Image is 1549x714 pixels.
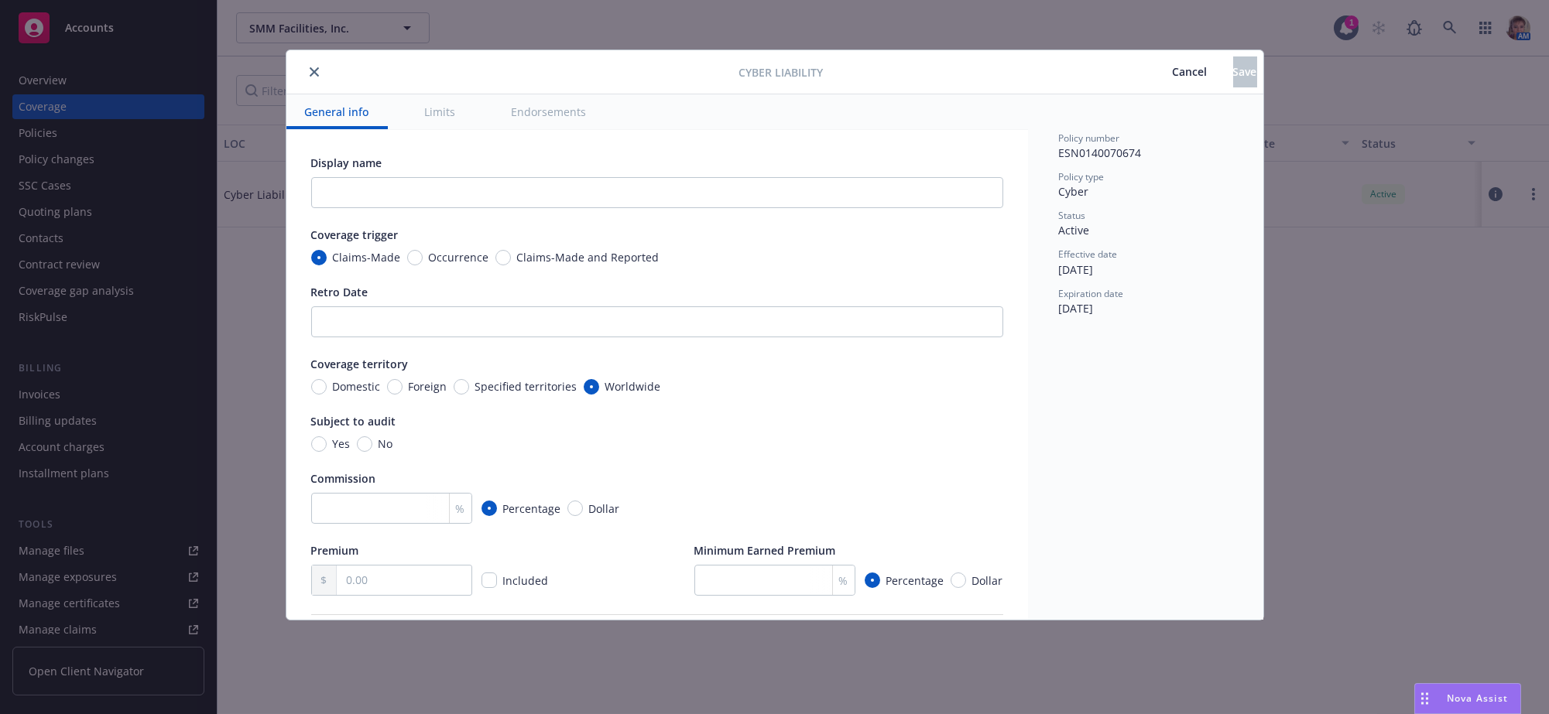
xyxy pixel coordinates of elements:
[1059,301,1094,316] span: [DATE]
[605,378,661,395] span: Worldwide
[454,379,469,395] input: Specified territories
[1059,132,1120,145] span: Policy number
[311,471,376,486] span: Commission
[475,378,577,395] span: Specified territories
[305,63,324,81] button: close
[739,64,823,80] span: Cyber Liability
[589,500,620,517] span: Dollar
[456,500,465,517] span: %
[503,573,549,588] span: Included
[333,378,381,395] span: Domestic
[1059,170,1105,183] span: Policy type
[311,285,368,299] span: Retro Date
[839,572,848,589] span: %
[286,94,388,129] button: General info
[886,572,944,589] span: Percentage
[429,249,489,265] span: Occurrence
[584,379,599,395] input: Worldwide
[1147,56,1233,87] button: Cancel
[357,436,372,452] input: No
[567,500,583,516] input: Dollar
[311,436,327,452] input: Yes
[1173,64,1208,79] span: Cancel
[517,249,660,265] span: Claims-Made and Reported
[1059,223,1090,237] span: Active
[951,572,966,588] input: Dollar
[333,249,401,265] span: Claims-Made
[311,155,382,170] span: Display name
[1059,145,1142,160] span: ESN0140070674
[972,572,1003,589] span: Dollar
[379,436,393,452] span: No
[503,500,561,517] span: Percentage
[333,436,351,452] span: Yes
[1415,684,1434,713] div: Drag to move
[311,414,396,429] span: Subject to audit
[311,543,359,558] span: Premium
[495,250,511,265] input: Claims-Made and Reported
[1447,692,1508,705] span: Nova Assist
[311,357,409,371] span: Coverage territory
[311,227,399,242] span: Coverage trigger
[407,250,423,265] input: Occurrence
[1059,184,1089,199] span: Cyber
[406,94,475,129] button: Limits
[1414,683,1521,714] button: Nova Assist
[311,379,327,395] input: Domestic
[1059,287,1124,300] span: Expiration date
[387,379,403,395] input: Foreign
[1059,248,1118,261] span: Effective date
[865,572,880,588] input: Percentage
[409,378,447,395] span: Foreign
[481,500,497,516] input: Percentage
[337,565,471,595] input: 0.00
[1059,262,1094,277] span: [DATE]
[493,94,605,129] button: Endorsements
[1059,209,1086,222] span: Status
[694,543,836,558] span: Minimum Earned Premium
[311,250,327,265] input: Claims-Made
[1233,56,1257,87] button: Save
[1233,64,1257,79] span: Save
